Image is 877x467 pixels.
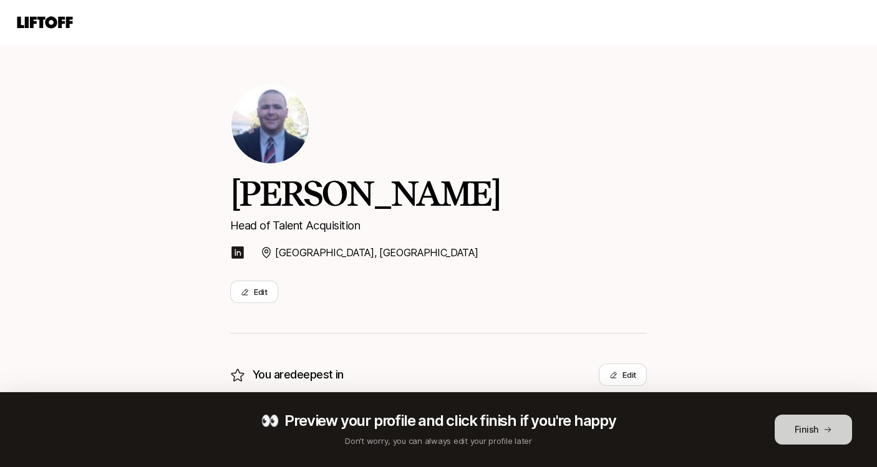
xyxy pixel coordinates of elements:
[230,245,245,260] img: linkedin-logo
[230,281,278,303] button: Edit
[231,86,309,163] img: John Moersdorf
[261,412,616,430] p: 👀 Preview your profile and click finish if you're happy
[775,415,852,445] button: Finish
[230,175,647,212] h2: [PERSON_NAME]
[253,366,344,383] p: You are deepest in
[275,244,478,261] p: [GEOGRAPHIC_DATA], [GEOGRAPHIC_DATA]
[345,435,532,447] p: Don’t worry, you can always edit your profile later
[230,217,647,234] p: Head of Talent Acquisition
[599,363,647,386] button: Edit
